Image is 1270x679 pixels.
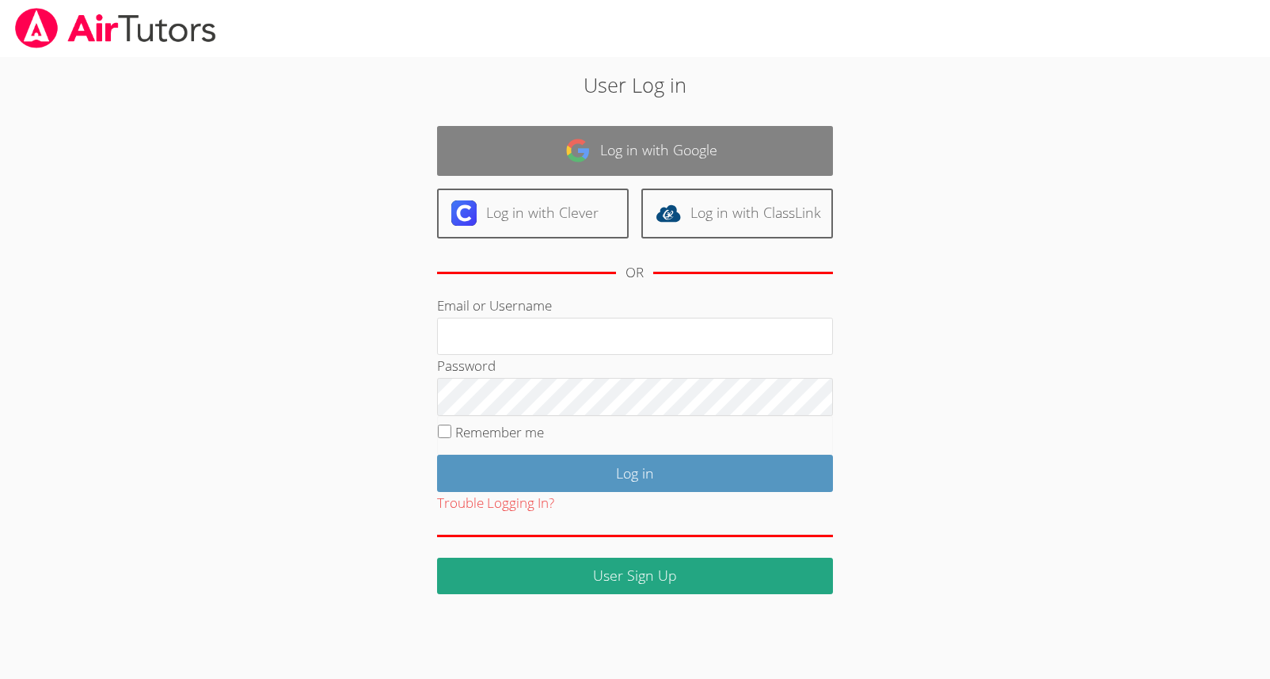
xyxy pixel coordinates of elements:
[625,261,644,284] div: OR
[437,189,629,238] a: Log in with Clever
[565,138,591,163] img: google-logo-50288ca7cdecda66e5e0955fdab243c47b7ad437acaf1139b6f446037453330a.svg
[437,455,833,492] input: Log in
[13,8,218,48] img: airtutors_banner-c4298cdbf04f3fff15de1276eac7730deb9818008684d7c2e4769d2f7ddbe033.png
[437,296,552,315] label: Email or Username
[437,357,496,375] label: Password
[455,423,544,441] label: Remember me
[641,189,833,238] a: Log in with ClassLink
[437,492,554,515] button: Trouble Logging In?
[656,200,681,226] img: classlink-logo-d6bb404cc1216ec64c9a2012d9dc4662098be43eaf13dc465df04b49fa7ab582.svg
[437,558,833,595] a: User Sign Up
[437,126,833,176] a: Log in with Google
[451,200,477,226] img: clever-logo-6eab21bc6e7a338710f1a6ff85c0baf02591cd810cc4098c63d3a4b26e2feb20.svg
[292,70,978,100] h2: User Log in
